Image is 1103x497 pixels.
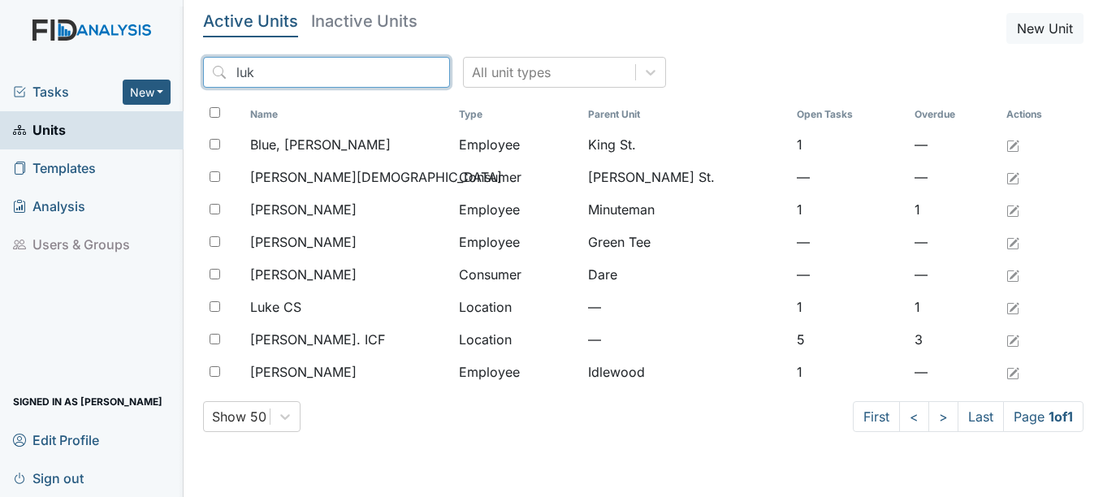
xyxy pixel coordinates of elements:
a: Edit [1006,265,1019,284]
a: Edit [1006,330,1019,349]
td: Employee [452,193,582,226]
td: — [582,291,790,323]
span: [PERSON_NAME] [250,362,357,382]
th: Toggle SortBy [790,101,909,128]
td: — [908,356,1000,388]
td: — [790,258,909,291]
nav: task-pagination [853,401,1084,432]
td: 1 [790,356,909,388]
span: [PERSON_NAME][DEMOGRAPHIC_DATA] [250,167,502,187]
th: Toggle SortBy [582,101,790,128]
td: 1 [790,193,909,226]
span: [PERSON_NAME]. ICF [250,330,385,349]
td: Employee [452,128,582,161]
td: Dare [582,258,790,291]
td: Green Tee [582,226,790,258]
h5: Active Units [203,13,298,29]
a: Tasks [13,82,123,102]
span: Sign out [13,465,84,491]
a: Edit [1006,200,1019,219]
th: Toggle SortBy [244,101,452,128]
span: Page [1003,401,1084,432]
td: — [908,161,1000,193]
td: Location [452,291,582,323]
a: Edit [1006,135,1019,154]
a: Edit [1006,232,1019,252]
td: — [908,128,1000,161]
span: [PERSON_NAME] [250,265,357,284]
span: Blue, [PERSON_NAME] [250,135,391,154]
a: > [928,401,958,432]
a: Edit [1006,297,1019,317]
th: Toggle SortBy [452,101,582,128]
td: Employee [452,356,582,388]
td: Consumer [452,161,582,193]
a: Edit [1006,167,1019,187]
td: King St. [582,128,790,161]
strong: 1 of 1 [1049,408,1073,425]
span: Analysis [13,194,85,219]
span: Signed in as [PERSON_NAME] [13,389,162,414]
td: Idlewood [582,356,790,388]
a: < [899,401,929,432]
span: [PERSON_NAME] [250,200,357,219]
div: Show 50 [212,407,266,426]
td: 5 [790,323,909,356]
span: Templates [13,156,96,181]
h5: Inactive Units [311,13,417,29]
td: — [908,226,1000,258]
input: Toggle All Rows Selected [210,107,220,118]
td: [PERSON_NAME] St. [582,161,790,193]
td: Location [452,323,582,356]
a: First [853,401,900,432]
span: Edit Profile [13,427,99,452]
th: Toggle SortBy [908,101,1000,128]
button: New [123,80,171,105]
td: — [908,258,1000,291]
th: Actions [1000,101,1081,128]
td: 1 [790,291,909,323]
input: Search... [203,57,450,88]
span: Units [13,118,66,143]
td: — [790,226,909,258]
td: Employee [452,226,582,258]
button: New Unit [1006,13,1084,44]
td: 3 [908,323,1000,356]
div: All unit types [472,63,551,82]
td: 1 [790,128,909,161]
a: Edit [1006,362,1019,382]
td: Consumer [452,258,582,291]
span: [PERSON_NAME] [250,232,357,252]
a: Last [958,401,1004,432]
td: 1 [908,291,1000,323]
td: — [582,323,790,356]
td: — [790,161,909,193]
span: Luke CS [250,297,301,317]
td: 1 [908,193,1000,226]
td: Minuteman [582,193,790,226]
